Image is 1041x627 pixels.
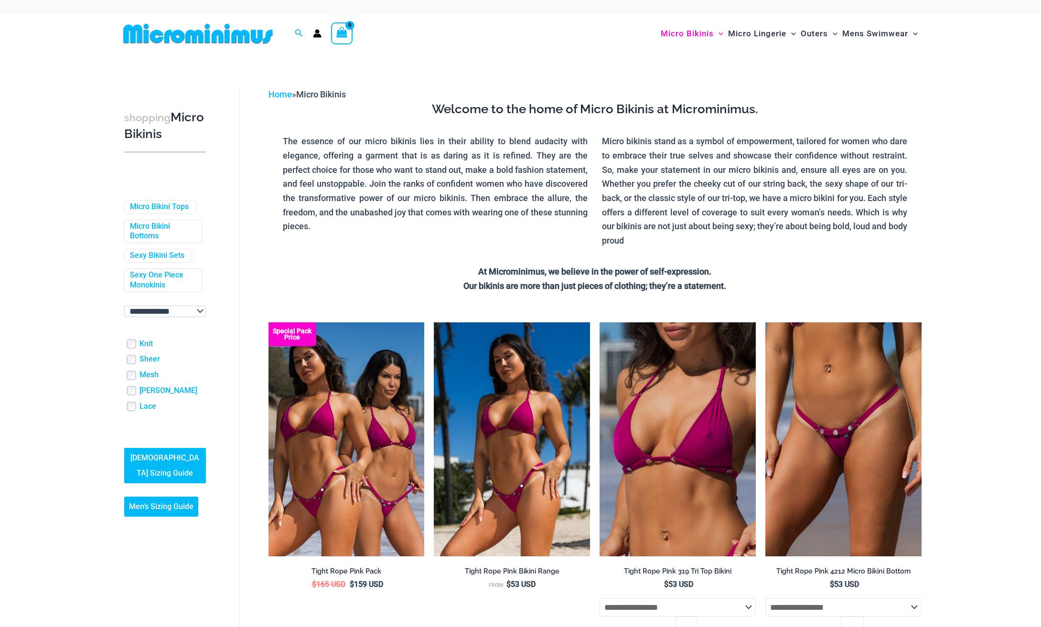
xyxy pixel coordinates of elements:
p: Micro bikinis stand as a symbol of empowerment, tailored for women who dare to embrace their true... [602,134,907,248]
a: Micro LingerieMenu ToggleMenu Toggle [726,19,798,48]
span: Menu Toggle [786,21,796,46]
a: [PERSON_NAME] [140,386,197,396]
h2: Tight Rope Pink 4212 Micro Bikini Bottom [765,567,922,576]
span: From: [489,582,504,588]
span: shopping [124,112,171,124]
bdi: 159 USD [350,580,383,589]
bdi: 53 USD [664,580,693,589]
span: $ [312,580,316,589]
nav: Site Navigation [657,18,922,50]
a: Men’s Sizing Guide [124,497,198,517]
strong: Our bikinis are more than just pieces of clothing; they’re a statement. [463,281,726,291]
a: OutersMenu ToggleMenu Toggle [798,19,840,48]
a: View Shopping Cart, empty [331,22,353,44]
a: Micro Bikini Bottoms [130,222,195,242]
a: Mesh [140,370,159,380]
span: Menu Toggle [828,21,837,46]
span: Menu Toggle [908,21,918,46]
a: Sheer [140,354,160,364]
b: Special Pack Price [268,328,316,340]
bdi: 53 USD [830,580,859,589]
a: Tight Rope Pink 319 Top 4228 Thong 05Tight Rope Pink 319 Top 4228 Thong 06Tight Rope Pink 319 Top... [434,322,590,556]
a: Tight Rope Pink Bikini Range [434,567,590,579]
a: Sexy One Piece Monokinis [130,270,195,290]
img: Tight Rope Pink 319 Top 4228 Thong 05 [434,322,590,556]
span: Micro Bikinis [661,21,714,46]
a: Tight Rope Pink 319 Tri Top Bikini [600,567,756,579]
a: Micro BikinisMenu ToggleMenu Toggle [658,19,726,48]
h2: Tight Rope Pink Bikini Range [434,567,590,576]
p: The essence of our micro bikinis lies in their ability to blend audacity with elegance, offering ... [283,134,588,234]
strong: At Microminimus, we believe in the power of self-expression. [478,266,711,276]
span: $ [664,580,668,589]
bdi: 165 USD [312,580,345,589]
a: [DEMOGRAPHIC_DATA] Sizing Guide [124,448,206,483]
a: Micro Bikini Tops [130,202,189,212]
span: $ [350,580,354,589]
a: Tight Rope Pink 4212 Micro Bikini Bottom [765,567,922,579]
img: Tight Rope Pink 319 Top 01 [600,322,756,556]
a: Home [268,89,292,99]
span: » [268,89,346,99]
a: Knit [140,339,153,349]
h3: Micro Bikinis [124,109,206,142]
a: Mens SwimwearMenu ToggleMenu Toggle [840,19,920,48]
a: Tight Rope Pink 319 Top 01Tight Rope Pink 319 Top 4228 Thong 06Tight Rope Pink 319 Top 4228 Thong 06 [600,322,756,556]
a: Search icon link [295,28,303,40]
h3: Welcome to the home of Micro Bikinis at Microminimus. [276,101,914,117]
a: Tight Rope Pink 319 4212 Micro 01Tight Rope Pink 319 4212 Micro 02Tight Rope Pink 319 4212 Micro 02 [765,322,922,556]
span: Mens Swimwear [842,21,908,46]
span: $ [830,580,834,589]
a: Sexy Bikini Sets [130,251,184,261]
span: Micro Bikinis [296,89,346,99]
a: Account icon link [313,29,322,38]
img: Collection Pack F [268,322,425,556]
a: Lace [140,402,156,412]
img: Tight Rope Pink 319 4212 Micro 01 [765,322,922,556]
bdi: 53 USD [506,580,536,589]
select: wpc-taxonomy-pa_color-745982 [124,306,206,317]
img: MM SHOP LOGO FLAT [119,23,277,44]
span: Outers [801,21,828,46]
span: Micro Lingerie [728,21,786,46]
span: Menu Toggle [714,21,723,46]
a: Collection Pack F Collection Pack B (3)Collection Pack B (3) [268,322,425,556]
span: $ [506,580,511,589]
a: Tight Rope Pink Pack [268,567,425,579]
h2: Tight Rope Pink Pack [268,567,425,576]
h2: Tight Rope Pink 319 Tri Top Bikini [600,567,756,576]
